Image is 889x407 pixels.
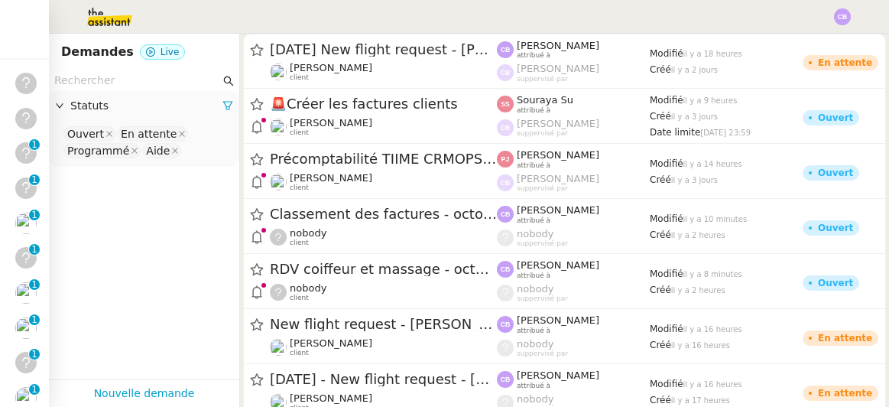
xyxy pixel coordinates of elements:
[517,370,599,381] span: [PERSON_NAME]
[67,144,129,158] div: Programmé
[290,337,372,349] span: [PERSON_NAME]
[270,317,497,331] span: New flight request - [PERSON_NAME]
[497,96,514,112] img: svg
[70,97,222,115] span: Statuts
[29,139,40,150] nz-badge-sup: 1
[290,239,309,247] span: client
[650,269,683,279] span: Modifié
[497,119,514,136] img: svg
[270,373,497,386] span: [DATE] - New flight request - [PERSON_NAME]
[29,384,40,395] nz-badge-sup: 1
[683,270,742,278] span: il y a 8 minutes
[671,341,730,350] span: il y a 16 heures
[497,41,514,58] img: svg
[290,282,326,294] span: nobody
[15,282,37,304] img: users%2FC9SBsJ0duuaSgpQFj5LgoEX8n0o2%2Favatar%2Fec9d51b8-9413-4189-adfb-7be4d8c96a3c
[54,72,220,90] input: Rechercher
[650,379,683,389] span: Modifié
[290,129,309,137] span: client
[270,339,287,356] img: users%2FC9SBsJ0duuaSgpQFj5LgoEX8n0o2%2Favatar%2Fec9d51b8-9413-4189-adfb-7be4d8c96a3c
[290,349,309,357] span: client
[671,231,725,239] span: il y a 2 heures
[290,117,372,129] span: [PERSON_NAME]
[517,51,550,60] span: attribué à
[31,314,37,328] p: 1
[517,327,550,335] span: attribué à
[29,349,40,360] nz-badge-sup: 1
[31,279,37,293] p: 1
[161,47,180,57] span: Live
[834,8,851,25] img: svg
[700,129,751,137] span: [DATE] 23:59
[650,340,671,350] span: Créé
[270,62,497,82] app-user-detailed-label: client
[31,349,37,363] p: 1
[497,64,514,81] img: svg
[650,285,671,295] span: Créé
[818,389,872,398] div: En attente
[497,149,650,169] app-user-label: attribué à
[270,117,497,137] app-user-detailed-label: client
[117,126,188,142] nz-select-item: En attente
[15,213,37,234] img: users%2FC9SBsJ0duuaSgpQFj5LgoEX8n0o2%2Favatar%2Fec9d51b8-9413-4189-adfb-7be4d8c96a3c
[683,215,748,223] span: il y a 10 minutes
[650,111,671,122] span: Créé
[650,174,671,185] span: Créé
[517,382,550,390] span: attribué à
[290,294,309,302] span: client
[517,118,599,129] span: [PERSON_NAME]
[818,223,853,233] div: Ouvert
[63,143,141,158] nz-select-item: Programmé
[497,283,650,303] app-user-label: suppervisé par
[517,259,599,271] span: [PERSON_NAME]
[290,73,309,82] span: client
[517,239,568,248] span: suppervisé par
[63,126,115,142] nz-select-item: Ouvert
[497,370,650,389] app-user-label: attribué à
[671,112,718,121] span: il y a 3 jours
[497,371,514,388] img: svg
[270,63,287,80] img: users%2FC9SBsJ0duuaSgpQFj5LgoEX8n0o2%2Favatar%2Fec9d51b8-9413-4189-adfb-7be4d8c96a3c
[683,96,738,105] span: il y a 9 heures
[270,262,497,276] span: RDV coiffeur et massage - octobre 2025
[517,283,553,295] span: nobody
[497,228,650,248] app-user-label: suppervisé par
[497,314,650,334] app-user-label: attribué à
[270,152,497,166] span: Précomptabilité TIIME CRMOPS - octobre 2025
[121,127,177,141] div: En attente
[683,325,742,334] span: il y a 16 heures
[671,396,730,405] span: il y a 17 heures
[270,207,497,221] span: Classement des factures - octobre 2025
[31,174,37,188] p: 1
[497,338,650,358] app-user-label: suppervisé par
[29,210,40,220] nz-badge-sup: 1
[29,174,40,185] nz-badge-sup: 1
[517,295,568,303] span: suppervisé par
[517,314,599,326] span: [PERSON_NAME]
[517,129,568,138] span: suppervisé par
[818,168,853,177] div: Ouvert
[31,210,37,223] p: 1
[517,272,550,280] span: attribué à
[29,314,40,325] nz-badge-sup: 1
[683,50,742,58] span: il y a 18 heures
[517,184,568,193] span: suppervisé par
[497,40,650,60] app-user-label: attribué à
[497,316,514,333] img: svg
[497,63,650,83] app-user-label: suppervisé par
[650,127,700,138] span: Date limite
[517,40,599,51] span: [PERSON_NAME]
[650,158,683,169] span: Modifié
[517,217,550,225] span: attribué à
[270,172,497,192] app-user-detailed-label: client
[650,395,671,405] span: Créé
[290,172,372,184] span: [PERSON_NAME]
[650,48,683,59] span: Modifié
[497,259,650,279] app-user-label: attribué à
[671,176,718,184] span: il y a 3 jours
[683,160,742,168] span: il y a 14 heures
[650,64,671,75] span: Créé
[270,227,497,247] app-user-detailed-label: client
[650,324,683,334] span: Modifié
[142,143,181,158] nz-select-item: Aide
